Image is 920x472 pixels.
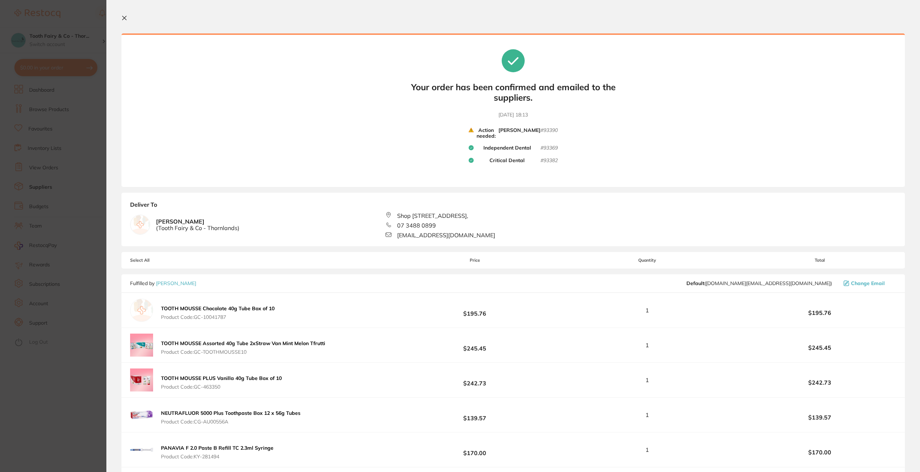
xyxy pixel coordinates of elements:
img: c3NxdXNhbw [130,438,153,461]
b: $170.00 [743,449,896,455]
small: # 93369 [540,145,558,151]
button: PANAVIA F 2.0 Paste B Refill TC 2.3ml Syringe Product Code:KY-281494 [159,445,276,460]
b: TOOTH MOUSSE Assorted 40g Tube 2xStraw Van Mint Melon Tfrutti [161,340,325,347]
button: Change Email [841,280,896,287]
span: customer.care@henryschein.com.au [686,280,832,286]
b: Default [686,280,704,287]
b: $195.76 [398,304,551,317]
b: $242.73 [743,379,896,386]
b: TOOTH MOUSSE Chocolate 40g Tube Box of 10 [161,305,275,312]
b: $242.73 [398,374,551,387]
b: $245.45 [743,344,896,351]
small: # 93390 [540,127,558,139]
span: ( Tooth Fairy & Co - Thornlands ) [156,225,239,231]
button: TOOTH MOUSSE Chocolate 40g Tube Box of 10 Product Code:GC-10041787 [159,305,277,320]
b: $139.57 [743,414,896,421]
b: PANAVIA F 2.0 Paste B Refill TC 2.3ml Syringe [161,445,273,451]
span: Product Code: CG-AU00556A [161,419,300,425]
span: [EMAIL_ADDRESS][DOMAIN_NAME] [397,232,495,238]
span: 1 [645,342,649,348]
span: 1 [645,377,649,383]
span: 07 3488 0899 [397,222,436,229]
img: empty.jpg [130,215,150,234]
a: [PERSON_NAME] [156,280,196,287]
b: $139.57 [398,408,551,422]
span: Select All [130,258,202,263]
img: ZDg3amYxNg [130,403,153,426]
b: NEUTRAFLUOR 5000 Plus Toothpaste Box 12 x 56g Tubes [161,410,300,416]
b: Action needed: [474,127,498,139]
img: empty.jpg [130,299,153,322]
span: Shop [STREET_ADDRESS], [397,212,468,219]
b: TOOTH MOUSSE PLUS Vanilla 40g Tube Box of 10 [161,375,282,381]
span: 1 [645,446,649,453]
button: TOOTH MOUSSE PLUS Vanilla 40g Tube Box of 10 Product Code:GC-463350 [159,375,284,390]
b: Independent Dental [483,145,531,151]
img: ZTNlNmVoaQ [130,368,153,391]
time: [DATE] 18:13 [498,111,528,119]
b: Critical Dental [489,157,525,164]
b: $245.45 [398,339,551,352]
span: Change Email [851,280,885,286]
span: Product Code: GC-TOOTHMOUSSE10 [161,349,325,355]
span: Price [398,258,551,263]
button: NEUTRAFLUOR 5000 Plus Toothpaste Box 12 x 56g Tubes Product Code:CG-AU00556A [159,410,303,425]
p: Fulfilled by [130,280,196,286]
b: Your order has been confirmed and emailed to the suppliers. [405,82,621,103]
small: # 93382 [540,157,558,164]
b: Deliver To [130,201,896,212]
b: $195.76 [743,310,896,316]
span: Total [743,258,896,263]
span: Product Code: GC-463350 [161,384,282,390]
span: Product Code: GC-10041787 [161,314,275,320]
span: 1 [645,412,649,418]
span: Product Code: KY-281494 [161,454,273,459]
img: b21sZzRqdQ [130,334,153,357]
span: Quantity [552,258,743,263]
b: [PERSON_NAME] [498,127,540,139]
b: $170.00 [398,443,551,457]
b: [PERSON_NAME] [156,218,239,232]
span: 1 [645,307,649,313]
button: TOOTH MOUSSE Assorted 40g Tube 2xStraw Van Mint Melon Tfrutti Product Code:GC-TOOTHMOUSSE10 [159,340,327,355]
